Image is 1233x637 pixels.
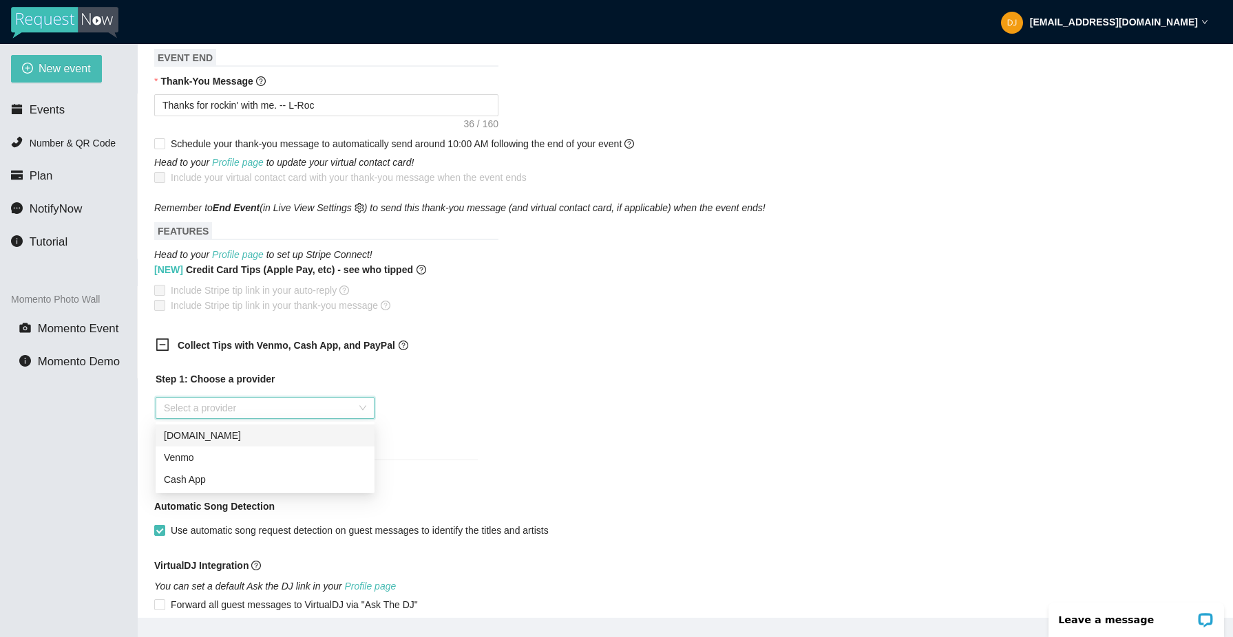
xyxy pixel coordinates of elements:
b: Automatic Song Detection [154,499,275,514]
b: Credit Card Tips (Apple Pay, etc) - see who tipped [154,262,413,277]
span: question-circle [417,262,426,277]
span: Number & QR Code [30,138,116,149]
div: Venmo [156,446,375,468]
div: [DOMAIN_NAME] [164,428,366,443]
b: Collect Tips with Venmo, Cash App, and PayPal [178,340,395,351]
span: question-circle [624,139,634,149]
span: Plan [30,169,53,182]
span: Include your virtual contact card with your thank-you message when the event ends [171,172,527,183]
span: calendar [11,103,23,115]
div: Cash App [164,472,366,487]
span: phone [11,136,23,148]
span: question-circle [256,76,266,86]
span: minus-square [156,338,169,352]
div: Collect Tips with Venmo, Cash App, and PayPalquestion-circle [145,330,489,363]
span: Use automatic song request detection on guest messages to identify the titles and artists [165,523,554,538]
span: NotifyNow [30,202,82,215]
b: VirtualDJ Integration [154,560,249,571]
span: info-circle [19,355,31,367]
i: Remember to (in Live View Settings ) to send this thank-you message (and virtual contact card, if... [154,202,766,213]
span: plus-circle [22,63,33,76]
span: EVENT END [154,49,216,67]
span: camera [19,322,31,334]
span: New event [39,60,91,77]
span: down [1201,19,1208,25]
span: [NEW] [154,264,183,275]
i: You can set a default Ask the DJ link in your [154,581,396,592]
img: RequestNow [11,7,118,39]
b: Step 1: Choose a provider [156,374,275,385]
span: question-circle [381,301,390,310]
span: Include Stripe tip link in your auto-reply [165,283,355,298]
i: Head to your to update your virtual contact card! [154,157,414,168]
span: Include Stripe tip link in your thank-you message [165,298,396,313]
img: 0961462568b4c531b7ccf667fd7b1bd0 [1001,12,1023,34]
a: Profile page [345,581,397,592]
span: credit-card [11,169,23,181]
button: plus-circleNew event [11,55,102,83]
div: Venmo [164,450,366,465]
i: Head to your to set up Stripe Connect! [154,249,372,260]
span: Events [30,103,65,116]
textarea: Thanks for rockin' with me. -- L-Roc [154,94,498,116]
div: PayPal.Me [156,424,375,446]
div: Cash App [156,468,375,490]
a: Profile page [212,249,264,260]
span: FEATURES [154,222,212,240]
span: message [11,202,23,214]
span: Forward all guest messages to VirtualDJ via "Ask The DJ" [165,597,423,612]
span: question-circle [339,285,349,295]
a: Profile page [212,157,264,168]
b: End Event [213,202,260,213]
span: Momento Event [38,322,119,335]
strong: [EMAIL_ADDRESS][DOMAIN_NAME] [1030,17,1198,28]
span: info-circle [11,235,23,247]
b: Thank-You Message [160,76,253,87]
iframe: LiveChat chat widget [1040,594,1233,637]
span: Schedule your thank-you message to automatically send around 10:00 AM following the end of your e... [171,138,634,149]
span: question-circle [251,561,261,570]
span: setting [355,203,364,213]
span: question-circle [399,341,408,350]
span: Momento Demo [38,355,120,368]
span: Tutorial [30,235,67,248]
